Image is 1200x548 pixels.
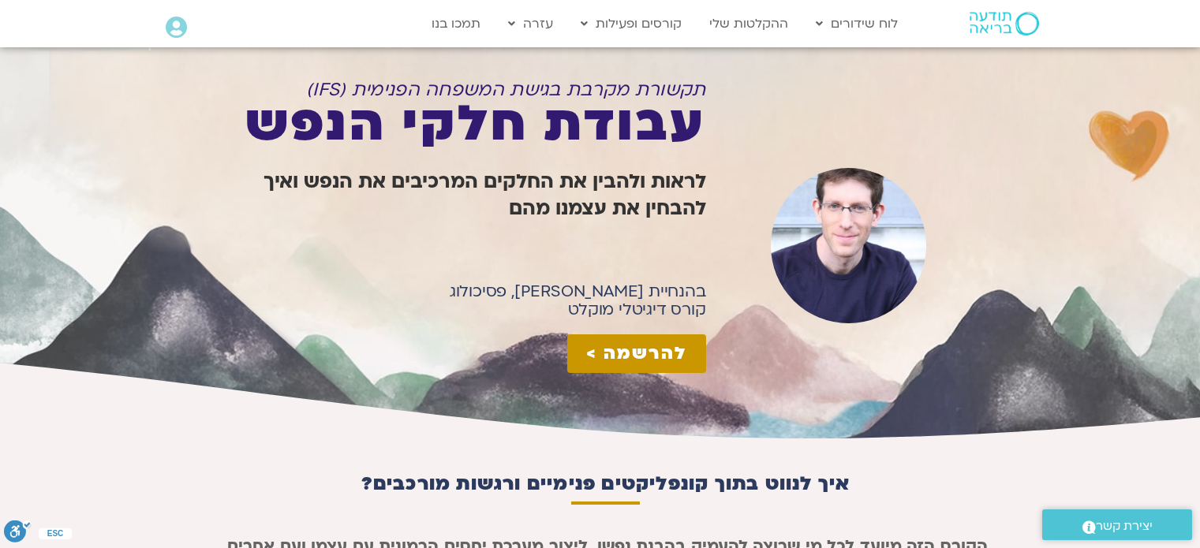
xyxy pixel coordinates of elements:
[1042,509,1192,540] a: יצירת קשר
[586,344,687,363] span: להרשמה >
[264,169,706,222] b: לראות ולהבין את החלקים המרכיבים את הנפש ואיך להבחין את עצמנו מהם
[808,9,906,39] a: לוח שידורים
[573,9,690,39] a: קורסים ופעילות
[223,452,988,494] h3: איך לנווט בתוך קונפליקטים פנימיים ורגשות מורכבים?
[211,79,706,102] h1: תקשורת מקרבת בגישת המשפחה הפנימית (IFS)
[1096,516,1153,537] span: יצירת קשר
[211,282,706,319] h1: בהנחיית [PERSON_NAME], פסיכולוג קורס דיגיטלי מוקלט
[567,334,706,373] a: להרשמה >
[701,9,796,39] a: ההקלטות שלי
[500,9,561,39] a: עזרה
[211,102,706,147] h1: עבודת חלקי הנפש
[970,12,1039,35] img: תודעה בריאה
[424,9,488,39] a: תמכו בנו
